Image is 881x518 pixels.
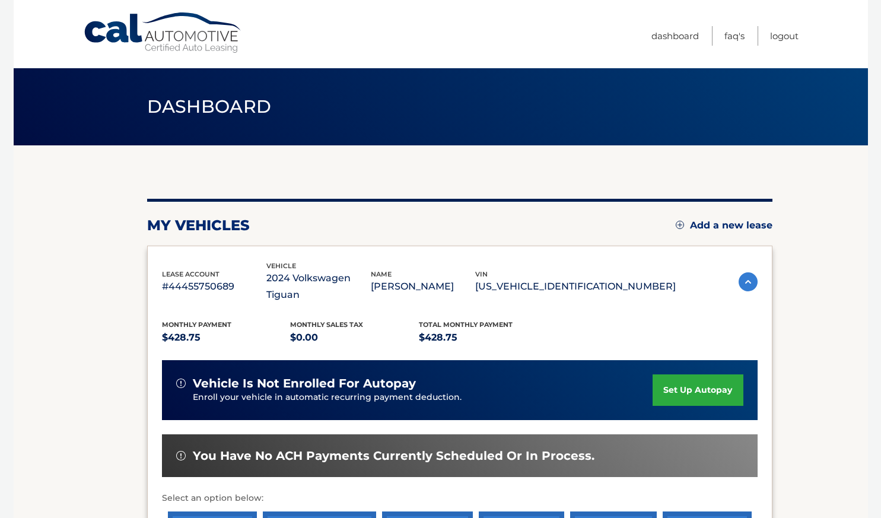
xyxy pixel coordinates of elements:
span: Dashboard [147,96,272,117]
h2: my vehicles [147,217,250,234]
img: alert-white.svg [176,379,186,388]
span: vehicle is not enrolled for autopay [193,376,416,391]
a: Cal Automotive [83,12,243,54]
span: Total Monthly Payment [419,320,513,329]
span: name [371,270,392,278]
a: Logout [770,26,799,46]
p: [PERSON_NAME] [371,278,475,295]
p: $0.00 [290,329,419,346]
p: $428.75 [162,329,291,346]
p: #44455750689 [162,278,266,295]
a: Add a new lease [676,220,772,231]
span: lease account [162,270,220,278]
p: Select an option below: [162,491,758,506]
span: vin [475,270,488,278]
img: alert-white.svg [176,451,186,460]
span: vehicle [266,262,296,270]
span: You have no ACH payments currently scheduled or in process. [193,449,594,463]
p: [US_VEHICLE_IDENTIFICATION_NUMBER] [475,278,676,295]
a: FAQ's [724,26,745,46]
a: Dashboard [651,26,699,46]
p: Enroll your vehicle in automatic recurring payment deduction. [193,391,653,404]
img: add.svg [676,221,684,229]
img: accordion-active.svg [739,272,758,291]
p: 2024 Volkswagen Tiguan [266,270,371,303]
a: set up autopay [653,374,743,406]
span: Monthly Payment [162,320,231,329]
span: Monthly sales Tax [290,320,363,329]
p: $428.75 [419,329,548,346]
